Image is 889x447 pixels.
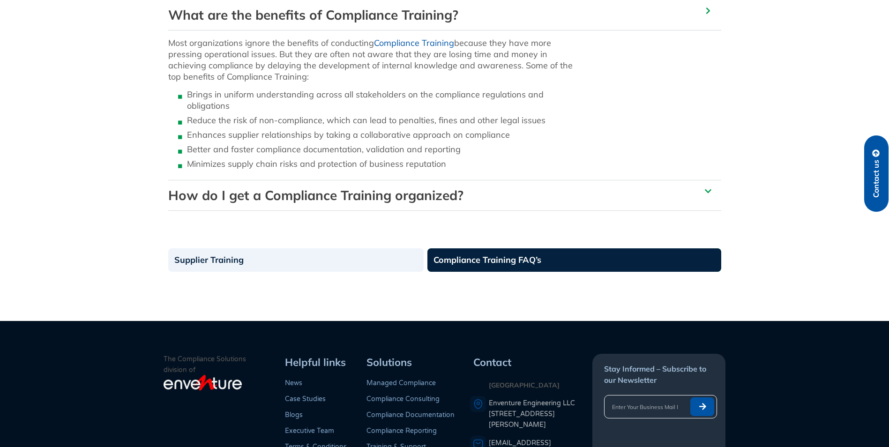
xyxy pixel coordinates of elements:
[366,427,437,435] a: Compliance Reporting
[864,135,889,212] a: Contact us
[473,356,511,369] span: Contact
[285,395,326,403] a: Case Studies
[168,187,463,203] a: How do I get a Compliance Training organized?
[187,115,577,126] li: Reduce the risk of non-compliance, which can lead to penalties, fines and other legal issues
[374,37,454,48] a: Compliance Training
[489,398,591,431] a: Enventure Engineering LLC[STREET_ADDRESS][PERSON_NAME]
[285,411,303,419] a: Blogs
[872,160,881,198] span: Contact us
[604,364,706,385] span: Stay Informed – Subscribe to our Newsletter
[187,158,577,170] li: Minimizes supply chain risks and protection of business reputation
[168,37,577,82] p: Most organizations ignore the benefits of conducting because they have more pressing operational ...
[366,395,440,403] a: Compliance Consulting
[366,411,455,419] a: Compliance Documentation
[168,180,721,210] div: How do I get a Compliance Training organized?
[168,248,424,272] a: Supplier Training
[187,89,577,112] li: Brings in uniform understanding across all stakeholders on the compliance regulations and obligat...
[164,374,242,392] img: enventure-light-logo_s
[285,356,346,369] span: Helpful links
[285,379,302,387] a: News
[164,354,282,375] p: The Compliance Solutions division of
[187,129,577,141] li: Enhances supplier relationships by taking a collaborative approach on compliance
[489,381,560,389] strong: [GEOGRAPHIC_DATA]
[366,356,412,369] span: Solutions
[470,396,486,412] img: A pin icon representing a location
[168,7,458,23] a: What are the benefits of Compliance Training?
[605,397,686,416] input: Enter Your Business Mail ID
[187,144,577,155] li: Better and faster compliance documentation, validation and reporting
[168,30,721,180] div: What are the benefits of Compliance Training?
[366,379,436,387] a: Managed Compliance
[285,427,334,435] a: Executive Team
[427,248,721,272] a: Compliance Training FAQ’s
